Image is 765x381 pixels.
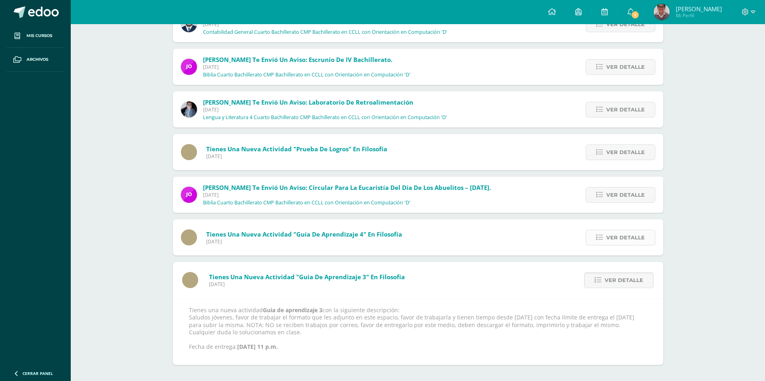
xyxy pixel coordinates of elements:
[203,200,410,206] p: Biblia Cuarto Bachillerato CMP Bachillerato en CCLL con Orientación en Computación 'D'
[27,56,48,63] span: Archivos
[6,48,64,72] a: Archivos
[203,106,447,113] span: [DATE]
[203,64,410,70] span: [DATE]
[203,192,491,198] span: [DATE]
[6,24,64,48] a: Mis cursos
[203,56,392,64] span: [PERSON_NAME] te envió un aviso: Escrunio de IV bachillerato.
[676,5,722,13] span: [PERSON_NAME]
[206,153,387,160] span: [DATE]
[654,4,670,20] img: 9ff29071dadff2443d3fc9e4067af210.png
[606,60,645,74] span: Ver detalle
[181,101,197,117] img: 702136d6d401d1cd4ce1c6f6778c2e49.png
[203,72,410,78] p: Biblia Cuarto Bachillerato CMP Bachillerato en CCLL con Orientación en Computación 'D'
[676,12,722,19] span: Mi Perfil
[203,29,447,35] p: Contabilidad General Cuarto Bachillerato CMP Bachillerato en CCLL con Orientación en Computación 'D'
[606,187,645,202] span: Ver detalle
[23,371,53,376] span: Cerrar panel
[203,21,447,28] span: [DATE]
[263,306,322,314] strong: Guia de aprendizaje 3
[605,273,643,288] span: Ver detalle
[181,16,197,32] img: eaa624bfc361f5d4e8a554d75d1a3cf6.png
[237,343,278,350] strong: [DATE] 11 p.m.
[203,183,491,192] span: [PERSON_NAME] te envió un aviso: Circular para la eucaristía del día de los abuelitos – [DATE].
[209,273,405,281] span: Tienes una nueva actividad "Guia de aprendizaje 3" En Filosofía
[209,281,405,288] span: [DATE]
[181,187,197,203] img: 6614adf7432e56e5c9e182f11abb21f1.png
[181,59,197,75] img: 6614adf7432e56e5c9e182f11abb21f1.png
[27,33,52,39] span: Mis cursos
[206,145,387,153] span: Tienes una nueva actividad "Prueba de logros" En Filosofía
[631,10,640,19] span: 1
[606,102,645,117] span: Ver detalle
[206,238,402,245] span: [DATE]
[606,145,645,160] span: Ver detalle
[606,230,645,245] span: Ver detalle
[203,98,413,106] span: [PERSON_NAME] te envió un aviso: Laboratorio de retroalimentación
[189,307,647,350] p: Tienes una nueva actividad con la siguiente descripción: Saludos jóvenes, favor de trabajar el fo...
[206,230,402,238] span: Tienes una nueva actividad "Guía de aprendizaje 4" En Filosofía
[203,114,447,121] p: Lengua y Literatura 4 Cuarto Bachillerato CMP Bachillerato en CCLL con Orientación en Computación...
[606,17,645,32] span: Ver detalle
